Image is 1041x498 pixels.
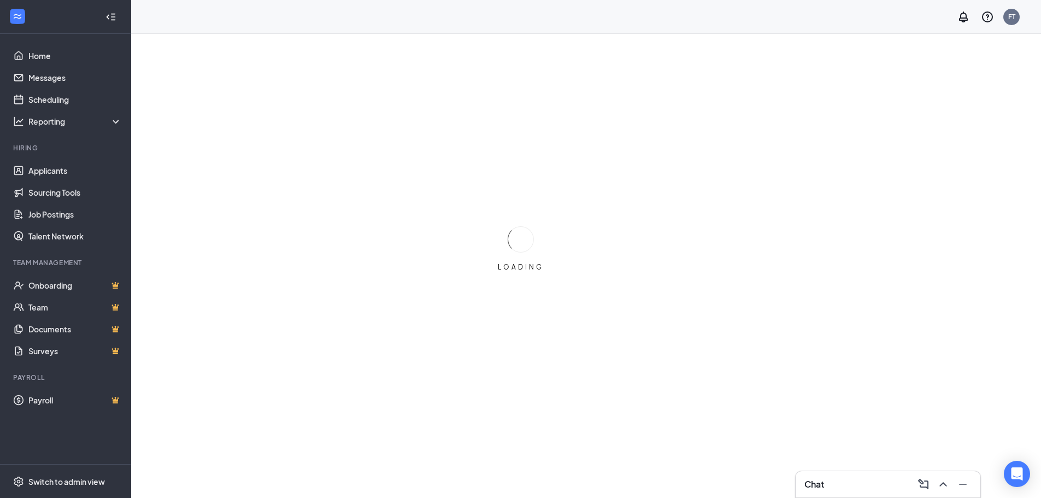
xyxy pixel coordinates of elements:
h3: Chat [804,478,824,490]
div: LOADING [493,262,548,272]
div: Open Intercom Messenger [1004,461,1030,487]
a: PayrollCrown [28,389,122,411]
svg: Notifications [957,10,970,24]
div: Payroll [13,373,120,382]
svg: Minimize [956,478,969,491]
a: Scheduling [28,89,122,110]
div: Switch to admin view [28,476,105,487]
a: Home [28,45,122,67]
a: Messages [28,67,122,89]
a: Job Postings [28,203,122,225]
button: Minimize [954,476,972,493]
div: FT [1008,12,1015,21]
svg: Analysis [13,116,24,127]
svg: WorkstreamLogo [12,11,23,22]
button: ChevronUp [934,476,952,493]
div: Reporting [28,116,122,127]
button: ComposeMessage [915,476,932,493]
a: Applicants [28,160,122,181]
svg: Settings [13,476,24,487]
a: Talent Network [28,225,122,247]
a: TeamCrown [28,296,122,318]
a: DocumentsCrown [28,318,122,340]
svg: Collapse [105,11,116,22]
div: Team Management [13,258,120,267]
div: Hiring [13,143,120,153]
svg: QuestionInfo [981,10,994,24]
a: OnboardingCrown [28,274,122,296]
svg: ComposeMessage [917,478,930,491]
a: Sourcing Tools [28,181,122,203]
a: SurveysCrown [28,340,122,362]
svg: ChevronUp [937,478,950,491]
